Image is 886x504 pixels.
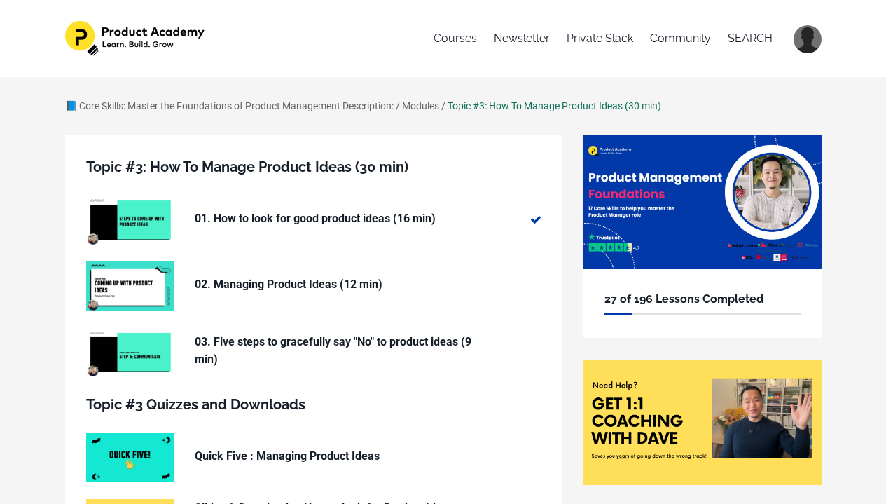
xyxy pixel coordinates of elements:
div: Topic #3: How To Manage Product Ideas (30 min) [448,98,661,114]
img: 44604e1-f832-4873-c755-8be23318bfc_12.png [583,135,822,268]
img: 344A9LrQTAShO1LXWBB0_b1a2e7aef87759b44f61c408d1ae9c67.jpg [86,195,174,244]
p: 01. How to look for good product ideas (16 min) [195,210,475,228]
img: 42e339d534757427698b8dee8db08066 [794,25,822,53]
a: Courses [434,21,477,56]
a: Community [650,21,711,56]
p: 03. Five steps to gracefully say "No" to product ideas (9 min) [195,333,475,369]
img: 9oa9qESSwW1FYQ0d0tqG_f07be68ff4536b74aa9709a930accfb0.jpg [86,327,174,376]
h5: Topic #3 Quizzes and Downloads [86,393,541,416]
a: SEARCH [728,21,773,56]
a: 01. How to look for good product ideas (16 min) [86,195,541,244]
div: / [396,98,400,114]
p: Quick Five : Managing Product Ideas [195,447,475,465]
img: 8be08-880d-c0e-b727-42286b0aac6e_Need_coaching_.png [583,360,822,485]
a: 02. Managing Product Ideas (12 min) [86,261,541,311]
a: 📘 Core Skills: Master the Foundations of Product Management Description: [65,100,394,111]
p: 02. Managing Product Ideas (12 min) [195,275,475,294]
h5: Topic #3: How To Manage Product Ideas (30 min) [86,156,541,178]
a: Newsletter [494,21,550,56]
h6: 27 of 196 Lessons Completed [604,290,801,308]
img: 1e4575b-f30f-f7bc-803-1053f84514_582dc3fb-c1b0-4259-95ab-5487f20d86c3.png [65,21,207,56]
a: 03. Five steps to gracefully say "No" to product ideas (9 min) [86,327,541,376]
a: Quick Five : Managing Product Ideas [86,433,541,482]
a: Modules [402,100,439,111]
img: c9e579ff-c2c4-4b07-8a1a-989fa46960f8.jpg [86,261,174,311]
a: Private Slack [567,21,633,56]
div: / [441,98,445,114]
img: 7YA1hZXTOuOXGcv0gTUQ_Quick_five.png [86,433,174,482]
